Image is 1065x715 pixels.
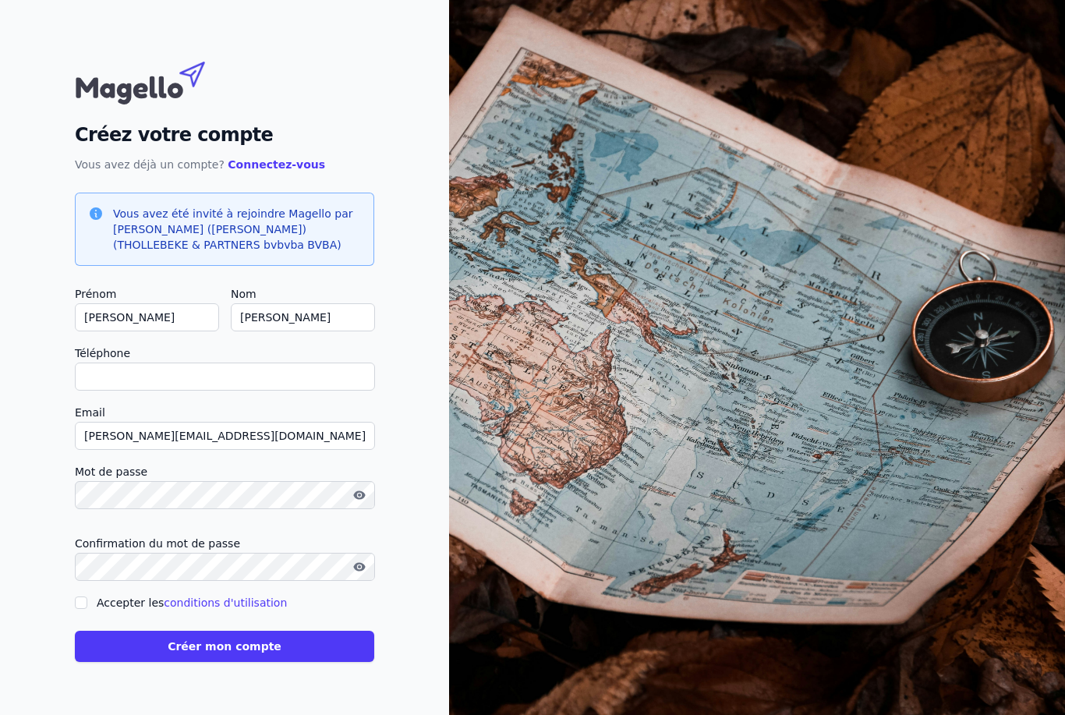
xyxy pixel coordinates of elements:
label: Confirmation du mot de passe [75,534,374,553]
label: Email [75,403,374,422]
a: conditions d'utilisation [164,596,287,609]
label: Prénom [75,285,218,303]
label: Mot de passe [75,462,374,481]
label: Nom [231,285,374,303]
p: Vous avez déjà un compte? [75,155,374,174]
label: Accepter les [97,596,287,609]
a: Connectez-vous [228,158,325,171]
button: Créer mon compte [75,631,374,662]
h3: Vous avez été invité à rejoindre Magello par [PERSON_NAME] ([PERSON_NAME]) (THOLLEBEKE & PARTNERS... [113,206,361,253]
img: Magello [75,54,239,108]
label: Téléphone [75,344,374,363]
h2: Créez votre compte [75,121,374,149]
